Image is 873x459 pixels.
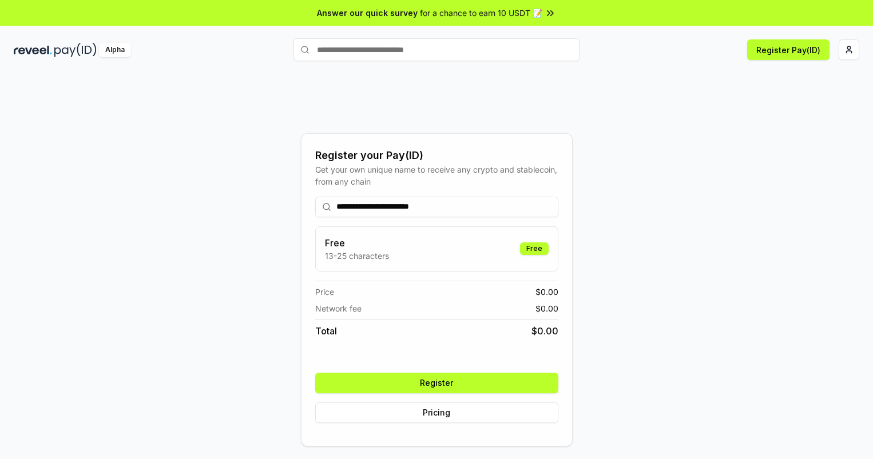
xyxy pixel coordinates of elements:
[325,236,389,250] h3: Free
[535,286,558,298] span: $ 0.00
[99,43,131,57] div: Alpha
[315,402,558,423] button: Pricing
[535,302,558,314] span: $ 0.00
[14,43,52,57] img: reveel_dark
[315,286,334,298] span: Price
[420,7,542,19] span: for a chance to earn 10 USDT 📝
[54,43,97,57] img: pay_id
[315,302,362,314] span: Network fee
[315,373,558,393] button: Register
[315,163,558,187] div: Get your own unique name to receive any crypto and stablecoin, from any chain
[325,250,389,262] p: 13-25 characters
[747,39,830,60] button: Register Pay(ID)
[520,242,549,255] div: Free
[317,7,418,19] span: Answer our quick survey
[315,147,558,163] div: Register your Pay(ID)
[315,324,337,338] span: Total
[531,324,558,338] span: $ 0.00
